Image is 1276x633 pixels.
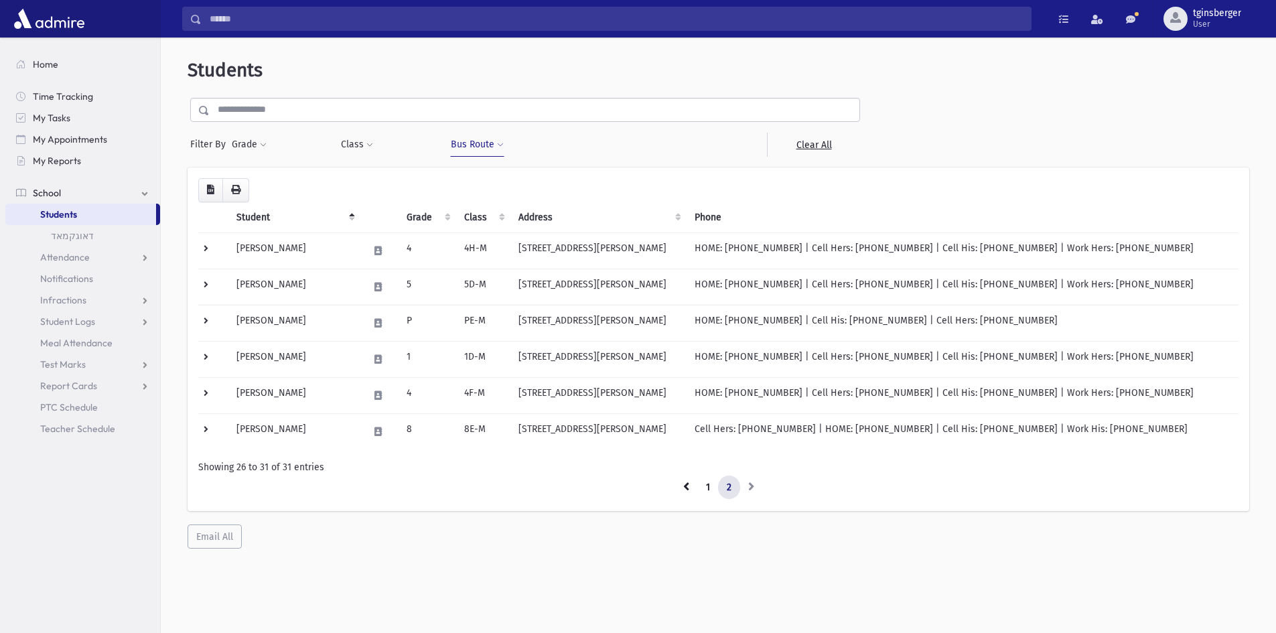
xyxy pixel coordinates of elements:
[450,133,504,157] button: Bus Route
[40,315,95,328] span: Student Logs
[399,341,456,377] td: 1
[5,54,160,75] a: Home
[40,294,86,306] span: Infractions
[40,337,113,349] span: Meal Attendance
[5,129,160,150] a: My Appointments
[40,208,77,220] span: Students
[40,358,86,370] span: Test Marks
[5,375,160,397] a: Report Cards
[5,150,160,171] a: My Reports
[5,225,160,247] a: דאוגקמאד
[222,178,249,202] button: Print
[510,341,687,377] td: [STREET_ADDRESS][PERSON_NAME]
[510,269,687,305] td: [STREET_ADDRESS][PERSON_NAME]
[5,182,160,204] a: School
[456,413,510,449] td: 8E-M
[1193,8,1241,19] span: tginsberger
[5,204,156,225] a: Students
[456,232,510,269] td: 4H-M
[40,251,90,263] span: Attendance
[202,7,1031,31] input: Search
[510,305,687,341] td: [STREET_ADDRESS][PERSON_NAME]
[33,90,93,102] span: Time Tracking
[33,187,61,199] span: School
[228,341,360,377] td: [PERSON_NAME]
[1193,19,1241,29] span: User
[697,476,719,500] a: 1
[687,269,1238,305] td: HOME: [PHONE_NUMBER] | Cell Hers: [PHONE_NUMBER] | Cell His: [PHONE_NUMBER] | Work Hers: [PHONE_N...
[228,269,360,305] td: [PERSON_NAME]
[399,413,456,449] td: 8
[510,232,687,269] td: [STREET_ADDRESS][PERSON_NAME]
[456,269,510,305] td: 5D-M
[5,397,160,418] a: PTC Schedule
[456,202,510,233] th: Class: activate to sort column ascending
[687,232,1238,269] td: HOME: [PHONE_NUMBER] | Cell Hers: [PHONE_NUMBER] | Cell His: [PHONE_NUMBER] | Work Hers: [PHONE_N...
[5,332,160,354] a: Meal Attendance
[33,58,58,70] span: Home
[687,413,1238,449] td: Cell Hers: [PHONE_NUMBER] | HOME: [PHONE_NUMBER] | Cell His: [PHONE_NUMBER] | Work His: [PHONE_NU...
[456,341,510,377] td: 1D-M
[5,86,160,107] a: Time Tracking
[190,137,231,151] span: Filter By
[11,5,88,32] img: AdmirePro
[510,202,687,233] th: Address: activate to sort column ascending
[399,377,456,413] td: 4
[228,232,360,269] td: [PERSON_NAME]
[33,155,81,167] span: My Reports
[687,377,1238,413] td: HOME: [PHONE_NUMBER] | Cell Hers: [PHONE_NUMBER] | Cell His: [PHONE_NUMBER] | Work Hers: [PHONE_N...
[510,413,687,449] td: [STREET_ADDRESS][PERSON_NAME]
[40,401,98,413] span: PTC Schedule
[231,133,267,157] button: Grade
[687,202,1238,233] th: Phone
[5,418,160,439] a: Teacher Schedule
[718,476,740,500] a: 2
[687,341,1238,377] td: HOME: [PHONE_NUMBER] | Cell Hers: [PHONE_NUMBER] | Cell His: [PHONE_NUMBER] | Work Hers: [PHONE_N...
[767,133,860,157] a: Clear All
[5,311,160,332] a: Student Logs
[399,202,456,233] th: Grade: activate to sort column ascending
[188,59,263,81] span: Students
[399,269,456,305] td: 5
[228,202,360,233] th: Student: activate to sort column descending
[5,289,160,311] a: Infractions
[399,305,456,341] td: P
[198,178,223,202] button: CSV
[228,305,360,341] td: [PERSON_NAME]
[5,247,160,268] a: Attendance
[228,377,360,413] td: [PERSON_NAME]
[456,305,510,341] td: PE-M
[40,273,93,285] span: Notifications
[687,305,1238,341] td: HOME: [PHONE_NUMBER] | Cell His: [PHONE_NUMBER] | Cell Hers: [PHONE_NUMBER]
[5,107,160,129] a: My Tasks
[340,133,374,157] button: Class
[40,423,115,435] span: Teacher Schedule
[228,413,360,449] td: [PERSON_NAME]
[456,377,510,413] td: 4F-M
[33,112,70,124] span: My Tasks
[510,377,687,413] td: [STREET_ADDRESS][PERSON_NAME]
[399,232,456,269] td: 4
[5,268,160,289] a: Notifications
[198,460,1238,474] div: Showing 26 to 31 of 31 entries
[33,133,107,145] span: My Appointments
[5,354,160,375] a: Test Marks
[40,380,97,392] span: Report Cards
[188,524,242,549] button: Email All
